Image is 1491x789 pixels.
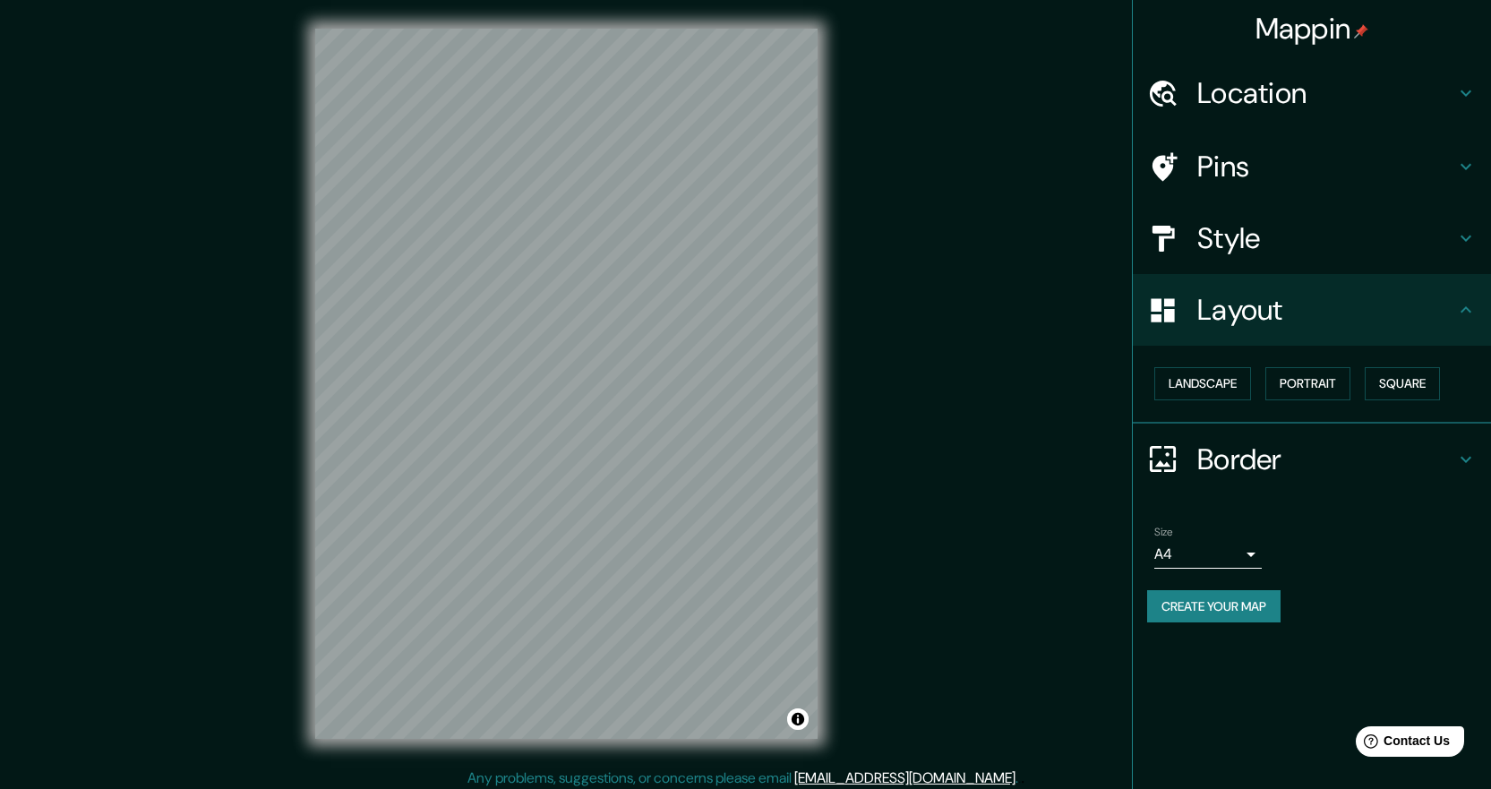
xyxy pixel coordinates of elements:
button: Create your map [1147,590,1281,623]
button: Toggle attribution [787,708,809,730]
div: . [1018,768,1021,789]
p: Any problems, suggestions, or concerns please email . [467,768,1018,789]
div: . [1021,768,1024,789]
div: Style [1133,202,1491,274]
button: Square [1365,367,1440,400]
h4: Layout [1197,292,1455,328]
div: Location [1133,57,1491,129]
button: Portrait [1265,367,1350,400]
iframe: Help widget launcher [1332,719,1471,769]
canvas: Map [315,29,818,739]
button: Landscape [1154,367,1251,400]
div: Layout [1133,274,1491,346]
img: pin-icon.png [1354,24,1368,39]
h4: Pins [1197,149,1455,184]
div: A4 [1154,540,1262,569]
h4: Border [1197,442,1455,477]
a: [EMAIL_ADDRESS][DOMAIN_NAME] [794,768,1015,787]
div: Pins [1133,131,1491,202]
h4: Style [1197,220,1455,256]
label: Size [1154,524,1173,539]
h4: Location [1197,75,1455,111]
div: Border [1133,424,1491,495]
h4: Mappin [1255,11,1369,47]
